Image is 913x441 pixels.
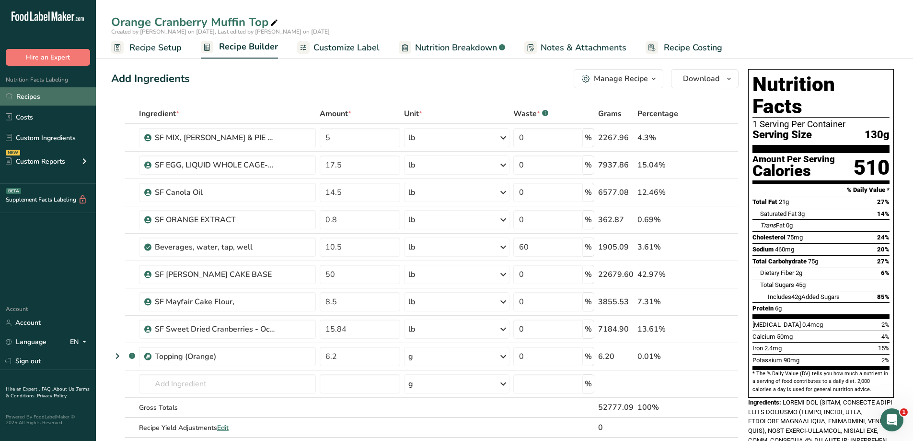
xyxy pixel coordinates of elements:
[139,374,316,393] input: Add Ingredient
[598,159,634,171] div: 7937.86
[881,333,890,340] span: 4%
[877,246,890,253] span: 20%
[775,246,794,253] span: 460mg
[760,210,797,217] span: Saturated Fat
[6,49,90,66] button: Hire an Expert
[881,321,890,328] span: 2%
[42,386,53,393] a: FAQ .
[111,13,280,31] div: Orange Cranberry Muffin Top
[878,345,890,352] span: 15%
[637,132,693,143] div: 4.3%
[111,71,190,87] div: Add Ingredients
[217,423,229,432] span: Edit
[201,36,278,59] a: Recipe Builder
[752,73,890,118] h1: Nutrition Facts
[752,155,835,164] div: Amount Per Serving
[752,370,890,393] section: * The % Daily Value (DV) tells you how much a nutrient in a serving of food contributes to a dail...
[408,296,415,308] div: lb
[139,403,316,413] div: Gross Totals
[752,198,777,205] span: Total Fat
[637,159,693,171] div: 15.04%
[637,269,693,280] div: 42.97%
[598,422,634,433] div: 0
[752,246,774,253] span: Sodium
[880,408,903,431] iframe: Intercom live chat
[760,281,794,288] span: Total Sugars
[752,321,801,328] span: [MEDICAL_DATA]
[598,323,634,335] div: 7184.90
[415,41,497,54] span: Nutrition Breakdown
[877,258,890,265] span: 27%
[139,423,316,433] div: Recipe Yield Adjustments
[574,69,663,88] button: Manage Recipe
[598,241,634,253] div: 1905.09
[752,164,835,178] div: Calories
[155,351,275,362] div: Topping (Orange)
[598,296,634,308] div: 3855.53
[752,234,786,241] span: Cholesterol
[854,155,890,180] div: 510
[752,129,812,141] span: Serving Size
[155,132,275,143] div: SF MIX, [PERSON_NAME] & PIE FILLING VANILLA
[297,37,380,59] a: Customize Label
[752,345,763,352] span: Iron
[768,293,840,300] span: Includes Added Sugars
[787,234,803,241] span: 75mg
[791,293,801,300] span: 42g
[144,353,151,360] img: Sub Recipe
[752,333,775,340] span: Calcium
[37,393,67,399] a: Privacy Policy
[139,108,179,119] span: Ingredient
[155,296,275,308] div: SF Mayfair Cake Flour,
[320,108,351,119] span: Amount
[6,156,65,167] div: Custom Reports
[53,386,76,393] a: About Us .
[6,334,46,350] a: Language
[408,323,415,335] div: lb
[408,378,413,390] div: g
[637,241,693,253] div: 3.61%
[408,269,415,280] div: lb
[594,73,648,84] div: Manage Recipe
[6,188,21,194] div: BETA
[881,269,890,276] span: 6%
[598,108,622,119] span: Grams
[6,414,90,426] div: Powered By FoodLabelMaker © 2025 All Rights Reserved
[637,296,693,308] div: 7.31%
[6,386,90,399] a: Terms & Conditions .
[155,214,275,226] div: SF ORANGE EXTRACT
[408,241,415,253] div: lb
[752,357,782,364] span: Potassium
[404,108,422,119] span: Unit
[513,108,548,119] div: Waste
[155,159,275,171] div: SF EGG, LIQUID WHOLE CAGE-FREE
[752,305,774,312] span: Protein
[796,269,802,276] span: 2g
[760,269,794,276] span: Dietary Fiber
[664,41,722,54] span: Recipe Costing
[524,37,626,59] a: Notes & Attachments
[877,293,890,300] span: 85%
[313,41,380,54] span: Customize Label
[155,269,275,280] div: SF [PERSON_NAME] CAKE BASE
[111,28,330,36] span: Created by [PERSON_NAME] on [DATE], Last edited by [PERSON_NAME] on [DATE]
[598,187,634,198] div: 6577.08
[598,269,634,280] div: 22679.60
[802,321,823,328] span: 0.4mcg
[775,305,782,312] span: 6g
[796,281,806,288] span: 45g
[111,37,182,59] a: Recipe Setup
[877,198,890,205] span: 27%
[598,402,634,413] div: 52777.09
[877,234,890,241] span: 24%
[155,323,275,335] div: SF Sweet Dried Cranberries - Ocean Spray
[6,386,40,393] a: Hire an Expert .
[764,345,782,352] span: 2.4mg
[408,132,415,143] div: lb
[598,214,634,226] div: 362.87
[408,187,415,198] div: lb
[408,159,415,171] div: lb
[748,399,781,406] span: Ingredients:
[155,187,275,198] div: SF Canola Oil
[637,214,693,226] div: 0.69%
